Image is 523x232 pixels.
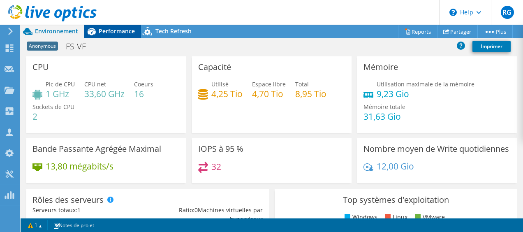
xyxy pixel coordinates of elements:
[295,80,309,88] span: Total
[377,162,414,171] h4: 12,00 Gio
[32,112,74,121] h4: 2
[437,25,478,38] a: Partager
[198,144,243,153] h3: IOPS à 95 %
[32,195,104,204] h3: Rôles des serveurs
[84,89,125,98] h4: 33,60 GHz
[84,80,106,88] span: CPU net
[32,206,148,215] div: Serveurs totaux:
[32,103,74,111] span: Sockets de CPU
[363,112,405,121] h4: 31,63 Gio
[134,80,153,88] span: Coeurs
[413,213,445,222] li: VMware
[211,80,229,88] span: Utilisé
[295,89,326,98] h4: 8,95 Tio
[134,89,153,98] h4: 16
[472,41,511,52] a: Imprimer
[99,27,135,35] span: Performance
[363,63,398,72] h3: Mémoire
[155,27,192,35] span: Tech Refresh
[47,220,100,230] a: Notes de projet
[477,25,513,38] a: Plus
[32,144,161,153] h3: Bande Passante Agrégée Maximal
[22,220,48,230] a: 1
[377,89,474,98] h4: 9,23 Gio
[211,89,243,98] h4: 4,25 Tio
[77,206,81,214] span: 1
[501,6,514,19] span: RG
[148,206,263,224] div: Ratio: Machines virtuelles par hyperviseur
[46,80,75,88] span: Pic de CPU
[252,80,286,88] span: Espace libre
[35,27,78,35] span: Environnement
[377,80,474,88] span: Utilisation maximale de la mémoire
[211,162,221,171] h4: 32
[398,25,437,38] a: Reports
[363,103,405,111] span: Mémoire totale
[46,89,75,98] h4: 1 GHz
[46,162,113,171] h4: 13,80 mégabits/s
[449,9,457,16] svg: \n
[383,213,407,222] li: Linux
[252,89,286,98] h4: 4,70 Tio
[363,144,509,153] h3: Nombre moyen de Write quotidiennes
[62,42,99,51] h1: FS-VF
[342,213,377,222] li: Windows
[194,206,198,214] span: 0
[281,195,511,204] h3: Top systèmes d'exploitation
[32,63,49,72] h3: CPU
[198,63,231,72] h3: Capacité
[27,42,58,51] span: Anonymous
